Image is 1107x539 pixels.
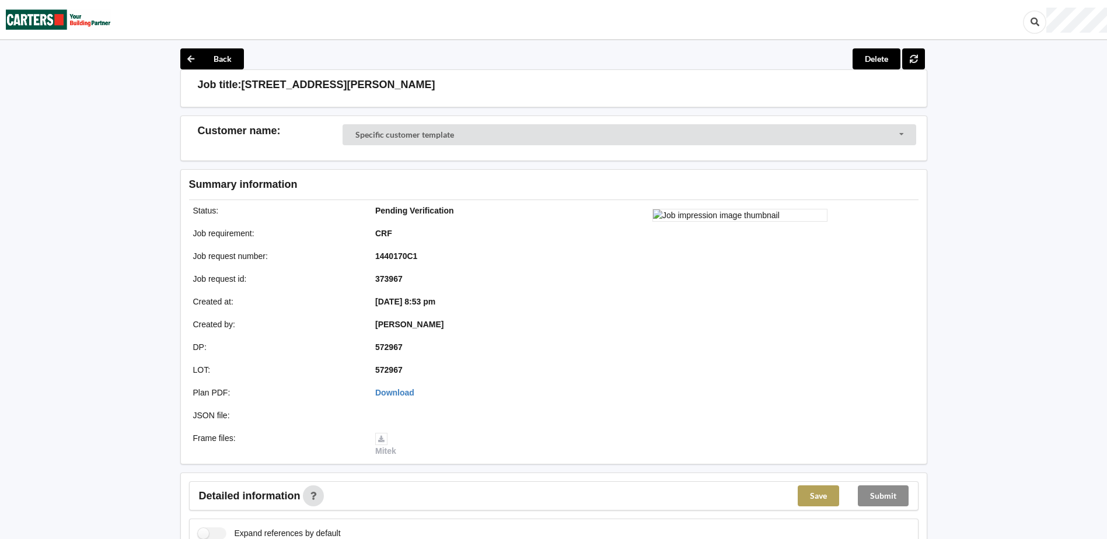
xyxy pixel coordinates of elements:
[185,273,368,285] div: Job request id :
[375,342,403,352] b: 572967
[185,205,368,216] div: Status :
[355,131,454,139] div: Specific customer template
[185,409,368,421] div: JSON file :
[185,364,368,376] div: LOT :
[375,297,435,306] b: [DATE] 8:53 pm
[375,433,396,456] a: Mitek
[185,341,368,353] div: DP :
[853,48,900,69] button: Delete
[242,78,435,92] h3: [STREET_ADDRESS][PERSON_NAME]
[180,48,244,69] button: Back
[185,318,368,330] div: Created by :
[375,320,444,329] b: [PERSON_NAME]
[343,124,916,145] div: Customer Selector
[1046,8,1107,33] div: User Profile
[189,178,732,191] h3: Summary information
[185,250,368,262] div: Job request number :
[375,388,414,397] a: Download
[375,251,417,261] b: 1440170C1
[185,296,368,307] div: Created at :
[375,206,454,215] b: Pending Verification
[652,209,827,222] img: Job impression image thumbnail
[375,365,403,374] b: 572967
[185,228,368,239] div: Job requirement :
[798,485,839,506] button: Save
[375,229,392,238] b: CRF
[198,124,343,138] h3: Customer name :
[185,432,368,457] div: Frame files :
[6,1,111,38] img: Carters
[185,387,368,398] div: Plan PDF :
[375,274,403,283] b: 373967
[199,491,301,501] span: Detailed information
[198,78,242,92] h3: Job title:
